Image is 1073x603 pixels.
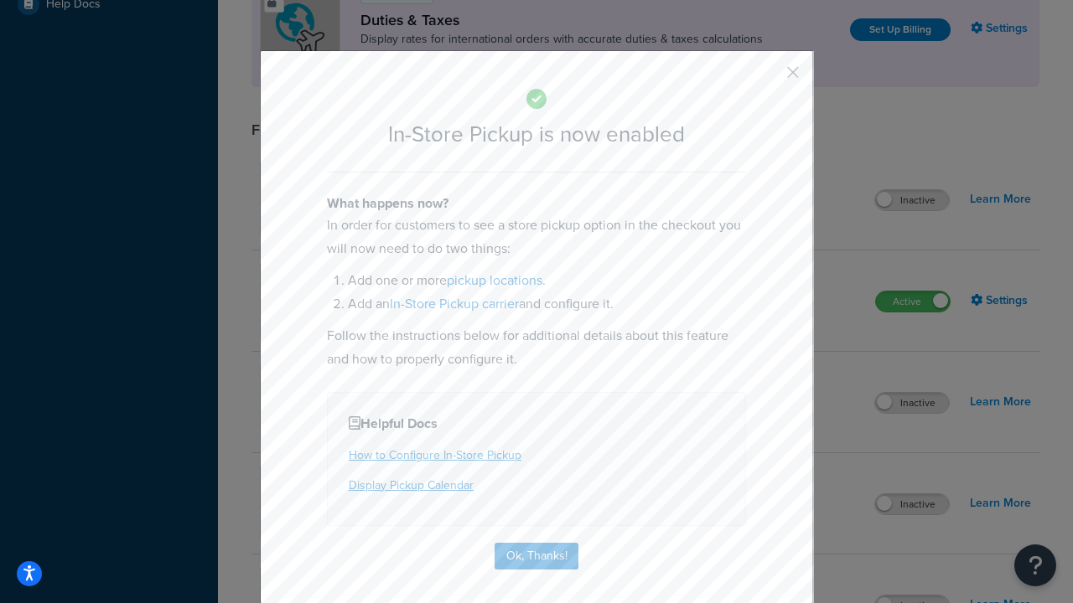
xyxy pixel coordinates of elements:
li: Add one or more . [348,269,746,292]
h4: What happens now? [327,193,746,214]
a: In-Store Pickup carrier [390,294,519,313]
p: In order for customers to see a store pickup option in the checkout you will now need to do two t... [327,214,746,260]
h2: In-Store Pickup is now enabled [327,122,746,147]
li: Add an and configure it. [348,292,746,316]
p: Follow the instructions below for additional details about this feature and how to properly confi... [327,324,746,371]
button: Ok, Thanks! [495,543,578,569]
a: How to Configure In-Store Pickup [349,446,521,464]
h4: Helpful Docs [349,414,724,434]
a: pickup locations [447,271,542,290]
a: Display Pickup Calendar [349,477,474,494]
